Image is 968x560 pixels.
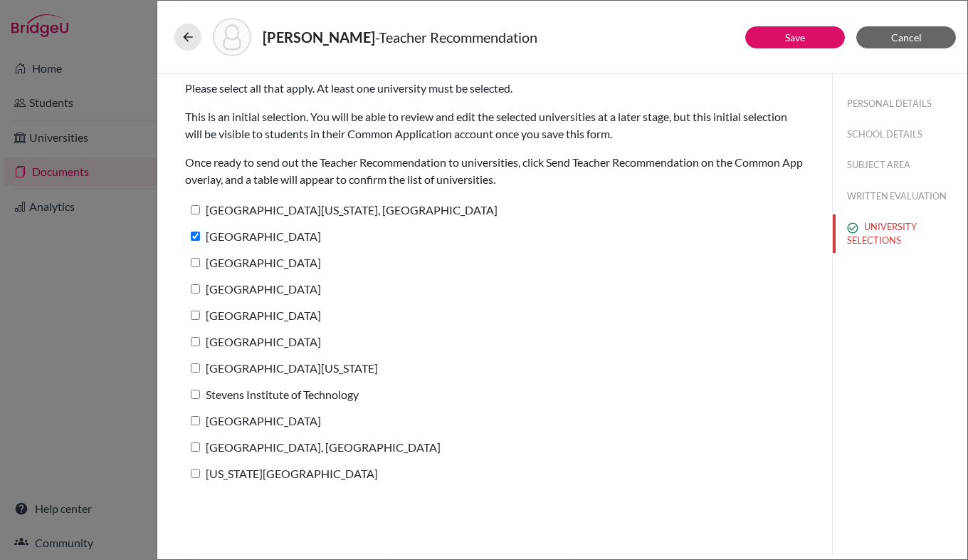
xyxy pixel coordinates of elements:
[185,305,321,326] label: [GEOGRAPHIC_DATA]
[185,463,378,484] label: [US_STATE][GEOGRAPHIC_DATA]
[191,232,200,241] input: [GEOGRAPHIC_DATA]
[191,205,200,214] input: [GEOGRAPHIC_DATA][US_STATE], [GEOGRAPHIC_DATA]
[185,331,321,352] label: [GEOGRAPHIC_DATA]
[833,91,967,116] button: PERSONAL DETAILS
[191,390,200,399] input: Stevens Institute of Technology
[191,363,200,373] input: [GEOGRAPHIC_DATA][US_STATE]
[185,384,359,405] label: Stevens Institute of Technology
[185,410,321,431] label: [GEOGRAPHIC_DATA]
[191,311,200,320] input: [GEOGRAPHIC_DATA]
[185,199,498,220] label: [GEOGRAPHIC_DATA][US_STATE], [GEOGRAPHIC_DATA]
[263,28,375,46] strong: [PERSON_NAME]
[833,184,967,209] button: WRITTEN EVALUATION
[185,358,378,378] label: [GEOGRAPHIC_DATA][US_STATE]
[191,442,200,452] input: [GEOGRAPHIC_DATA], [GEOGRAPHIC_DATA]
[185,279,321,299] label: [GEOGRAPHIC_DATA]
[833,152,967,177] button: SUBJECT AREA
[191,416,200,425] input: [GEOGRAPHIC_DATA]
[185,226,321,247] label: [GEOGRAPHIC_DATA]
[185,154,804,188] p: Once ready to send out the Teacher Recommendation to universities, click Send Teacher Recommendat...
[191,284,200,294] input: [GEOGRAPHIC_DATA]
[185,437,441,457] label: [GEOGRAPHIC_DATA], [GEOGRAPHIC_DATA]
[191,258,200,267] input: [GEOGRAPHIC_DATA]
[185,80,804,97] p: Please select all that apply. At least one university must be selected.
[191,337,200,346] input: [GEOGRAPHIC_DATA]
[185,108,804,142] p: This is an initial selection. You will be able to review and edit the selected universities at a ...
[847,222,858,234] img: check_circle_outline-e4d4ac0f8e9136db5ab2.svg
[185,252,321,273] label: [GEOGRAPHIC_DATA]
[191,469,200,478] input: [US_STATE][GEOGRAPHIC_DATA]
[833,214,967,253] button: UNIVERSITY SELECTIONS
[375,28,537,46] span: - Teacher Recommendation
[833,122,967,147] button: SCHOOL DETAILS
